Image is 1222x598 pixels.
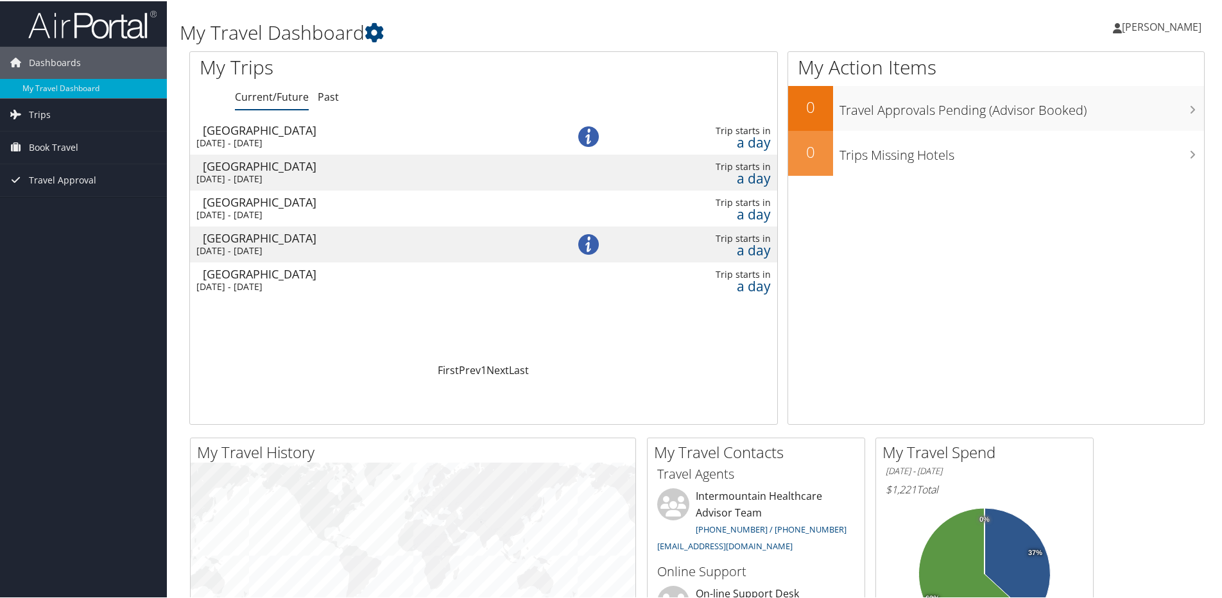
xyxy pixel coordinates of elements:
[29,163,96,195] span: Travel Approval
[651,487,861,556] li: Intermountain Healthcare Advisor Team
[788,85,1204,130] a: 0Travel Approvals Pending (Advisor Booked)
[203,195,538,207] div: [GEOGRAPHIC_DATA]
[882,440,1093,462] h2: My Travel Spend
[578,125,599,146] img: alert-flat-solid-info.png
[29,98,51,130] span: Trips
[639,268,770,279] div: Trip starts in
[886,481,1083,495] h6: Total
[639,207,770,219] div: a day
[788,53,1204,80] h1: My Action Items
[886,464,1083,476] h6: [DATE] - [DATE]
[481,362,486,376] a: 1
[180,18,870,45] h1: My Travel Dashboard
[486,362,509,376] a: Next
[639,171,770,183] div: a day
[886,481,917,495] span: $1,221
[696,522,847,534] a: [PHONE_NUMBER] / [PHONE_NUMBER]
[639,160,770,171] div: Trip starts in
[29,130,78,162] span: Book Travel
[839,94,1204,118] h3: Travel Approvals Pending (Advisor Booked)
[196,244,532,255] div: [DATE] - [DATE]
[639,232,770,243] div: Trip starts in
[196,136,532,148] div: [DATE] - [DATE]
[657,539,793,551] a: [EMAIL_ADDRESS][DOMAIN_NAME]
[654,440,865,462] h2: My Travel Contacts
[657,464,855,482] h3: Travel Agents
[203,267,538,278] div: [GEOGRAPHIC_DATA]
[788,130,1204,175] a: 0Trips Missing Hotels
[979,515,990,522] tspan: 0%
[639,279,770,291] div: a day
[459,362,481,376] a: Prev
[639,135,770,147] div: a day
[788,95,833,117] h2: 0
[1122,19,1201,33] span: [PERSON_NAME]
[788,140,833,162] h2: 0
[196,172,532,184] div: [DATE] - [DATE]
[1028,548,1042,556] tspan: 37%
[657,561,855,579] h3: Online Support
[203,123,538,135] div: [GEOGRAPHIC_DATA]
[639,196,770,207] div: Trip starts in
[639,243,770,255] div: a day
[839,139,1204,163] h3: Trips Missing Hotels
[203,159,538,171] div: [GEOGRAPHIC_DATA]
[196,280,532,291] div: [DATE] - [DATE]
[196,208,532,219] div: [DATE] - [DATE]
[438,362,459,376] a: First
[203,231,538,243] div: [GEOGRAPHIC_DATA]
[28,8,157,38] img: airportal-logo.png
[200,53,523,80] h1: My Trips
[197,440,635,462] h2: My Travel History
[639,124,770,135] div: Trip starts in
[578,233,599,253] img: alert-flat-solid-info.png
[1113,6,1214,45] a: [PERSON_NAME]
[29,46,81,78] span: Dashboards
[318,89,339,103] a: Past
[235,89,309,103] a: Current/Future
[509,362,529,376] a: Last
